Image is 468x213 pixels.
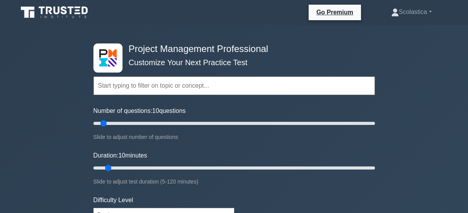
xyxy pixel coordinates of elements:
div: Slide to adjust number of questions [93,132,375,142]
label: Number of questions: questions [93,106,186,116]
a: Scolastica [373,4,451,20]
label: Duration: minutes [93,151,147,160]
span: 10 [118,152,125,159]
input: Start typing to filter on topic or concept... [93,76,375,95]
div: Slide to adjust test duration (5-120 minutes) [93,177,375,186]
h4: Project Management Professional [126,43,337,55]
label: Difficulty Level [93,196,133,205]
span: 10 [152,107,159,114]
a: Go Premium [312,7,358,17]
